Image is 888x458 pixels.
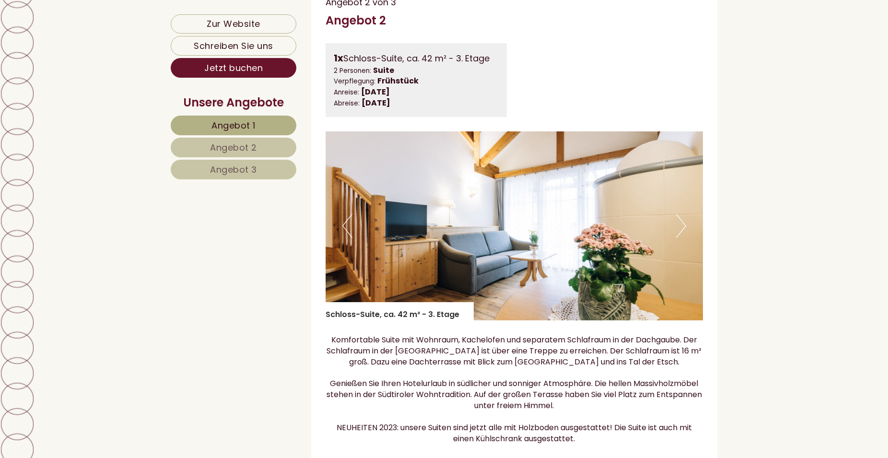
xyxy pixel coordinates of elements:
span: Angebot 1 [211,119,256,131]
button: Next [676,214,686,238]
div: Schloss-Suite, ca. 42 m² - 3. Etage [334,51,499,65]
div: Guten Tag, wie können wir Ihnen helfen? [7,28,171,57]
small: Verpflegung: [334,77,375,86]
button: Previous [342,214,352,238]
small: Abreise: [334,99,360,108]
span: Angebot 3 [210,164,257,176]
a: Jetzt buchen [171,58,296,78]
small: Anreise: [334,88,359,97]
span: Angebot 2 [210,141,257,153]
small: 16:21 [14,48,166,55]
b: Suite [373,65,394,76]
p: Komfortable Suite mit Wohnraum, Kachelofen und separatem Schlafraum in der Dachgaube. Der Schlafr... [326,335,703,444]
a: Schreiben Sie uns [171,36,296,56]
div: Schloss-Suite, ca. 42 m² - 3. Etage [326,302,474,320]
small: 2 Personen: [334,66,371,75]
div: Hotel Tenz [14,30,166,37]
img: image [326,131,703,320]
b: Frühstück [377,75,419,86]
b: [DATE] [362,97,390,108]
b: [DATE] [361,86,390,97]
div: Unsere Angebote [171,94,296,111]
b: 1x [334,51,343,65]
div: [DATE] [170,7,208,23]
button: Senden [315,250,378,270]
a: Zur Website [171,14,296,34]
div: Angebot 2 [326,12,386,29]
